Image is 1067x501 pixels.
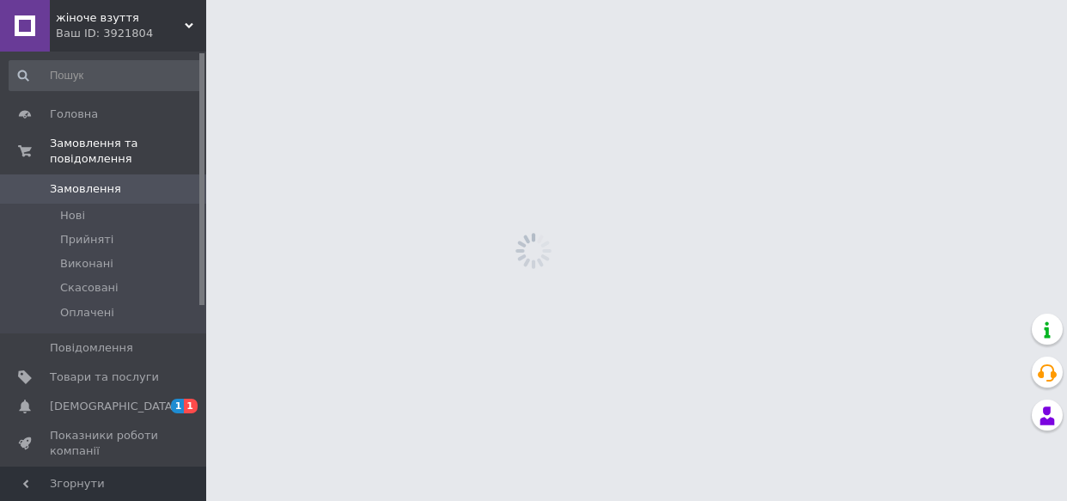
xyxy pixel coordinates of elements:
[56,26,206,41] div: Ваш ID: 3921804
[50,136,206,167] span: Замовлення та повідомлення
[60,256,113,272] span: Виконані
[60,208,85,223] span: Нові
[50,370,159,385] span: Товари та послуги
[60,305,114,321] span: Оплачені
[171,399,185,413] span: 1
[50,107,98,122] span: Головна
[50,181,121,197] span: Замовлення
[50,340,133,356] span: Повідомлення
[60,280,119,296] span: Скасовані
[60,232,113,247] span: Прийняті
[184,399,198,413] span: 1
[50,399,177,414] span: [DEMOGRAPHIC_DATA]
[9,60,202,91] input: Пошук
[56,10,185,26] span: жiноче взуття
[50,428,159,459] span: Показники роботи компанії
